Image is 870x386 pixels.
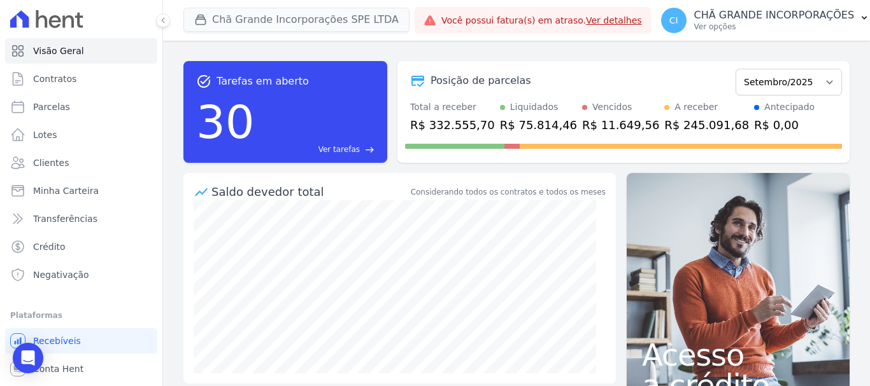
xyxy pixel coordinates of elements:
[183,8,410,32] button: Chã Grande Incorporações SPE LTDA
[694,9,855,22] p: CHÃ GRANDE INCORPORAÇÕES
[410,116,495,134] div: R$ 332.555,70
[33,128,57,141] span: Lotes
[10,308,152,323] div: Plataformas
[5,94,157,120] a: Parcelas
[642,340,834,370] span: Acesso
[5,262,157,287] a: Negativação
[441,14,642,27] span: Você possui fatura(s) em atraso.
[217,74,309,89] span: Tarefas em aberto
[196,89,255,155] div: 30
[33,240,66,253] span: Crédito
[592,100,632,114] div: Vencidos
[33,362,83,375] span: Conta Hent
[500,116,577,134] div: R$ 75.814,46
[33,334,81,347] span: Recebíveis
[5,38,157,64] a: Visão Geral
[5,234,157,259] a: Crédito
[196,74,211,89] span: task_alt
[33,268,89,281] span: Negativação
[510,100,559,114] div: Liquidados
[5,150,157,176] a: Clientes
[754,116,815,134] div: R$ 0,00
[582,116,659,134] div: R$ 11.649,56
[410,100,495,114] div: Total a receber
[33,156,69,169] span: Clientes
[586,15,642,25] a: Ver detalhes
[33,184,99,197] span: Minha Carteira
[694,22,855,32] p: Ver opções
[674,100,718,114] div: A receber
[5,66,157,92] a: Contratos
[211,183,408,200] div: Saldo devedor total
[13,343,43,373] div: Open Intercom Messenger
[33,100,70,113] span: Parcelas
[365,145,374,155] span: east
[764,100,815,114] div: Antecipado
[5,356,157,382] a: Conta Hent
[5,328,157,354] a: Recebíveis
[5,178,157,203] a: Minha Carteira
[669,16,678,25] span: CI
[318,144,360,155] span: Ver tarefas
[5,206,157,231] a: Transferências
[411,186,606,198] div: Considerando todos os contratos e todos os meses
[33,212,97,225] span: Transferências
[33,72,76,85] span: Contratos
[5,122,157,148] a: Lotes
[260,144,374,155] a: Ver tarefas east
[431,73,531,88] div: Posição de parcelas
[33,45,84,57] span: Visão Geral
[664,116,749,134] div: R$ 245.091,68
